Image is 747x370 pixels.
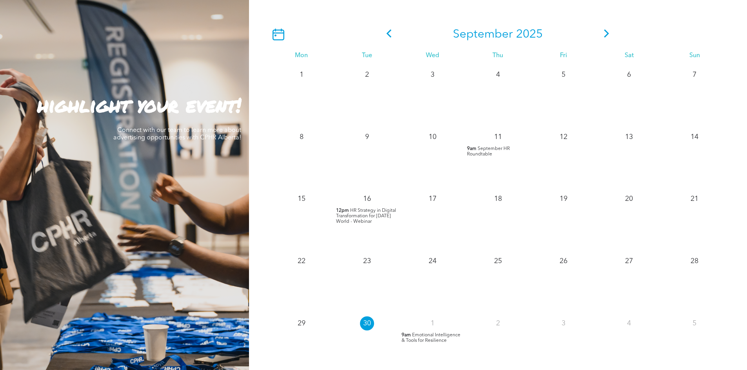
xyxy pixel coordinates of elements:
p: 13 [622,130,636,144]
span: 2025 [516,29,543,40]
div: Sun [662,52,727,60]
div: Thu [465,52,531,60]
div: Fri [531,52,596,60]
p: 12 [556,130,571,144]
p: 5 [556,68,571,82]
p: 28 [687,254,702,268]
div: Mon [269,52,334,60]
span: Connect with our team to learn more about advertising opportunities with CPHR Alberta! [113,127,241,141]
p: 15 [294,192,309,206]
div: Tue [334,52,400,60]
p: 22 [294,254,309,268]
p: 4 [491,68,505,82]
p: 1 [294,68,309,82]
p: 3 [556,316,571,330]
span: 12pm [336,208,349,213]
p: 4 [622,316,636,330]
span: 9am [402,332,411,338]
div: Sat [596,52,662,60]
p: 25 [491,254,505,268]
p: 2 [360,68,374,82]
p: 17 [425,192,440,206]
p: 6 [622,68,636,82]
p: 11 [491,130,505,144]
p: 18 [491,192,505,206]
span: September [453,29,513,40]
p: 30 [360,316,374,330]
span: 9am [467,146,476,152]
p: 26 [556,254,571,268]
p: 23 [360,254,374,268]
p: 29 [294,316,309,330]
p: 14 [687,130,702,144]
p: 27 [622,254,636,268]
p: 9 [360,130,374,144]
div: Wed [400,52,465,60]
p: 20 [622,192,636,206]
p: 3 [425,68,440,82]
span: HR Strategy in Digital Transformation for [DATE] World - Webinar [336,208,396,224]
p: 19 [556,192,571,206]
span: Emotional Intelligence & Tools for Resilience [402,333,460,343]
p: 21 [687,192,702,206]
strong: highlight your event! [37,91,241,119]
span: September HR Roundtable [467,146,510,157]
p: 24 [425,254,440,268]
p: 1 [425,316,440,330]
p: 7 [687,68,702,82]
p: 10 [425,130,440,144]
p: 2 [491,316,505,330]
p: 5 [687,316,702,330]
p: 8 [294,130,309,144]
p: 16 [360,192,374,206]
